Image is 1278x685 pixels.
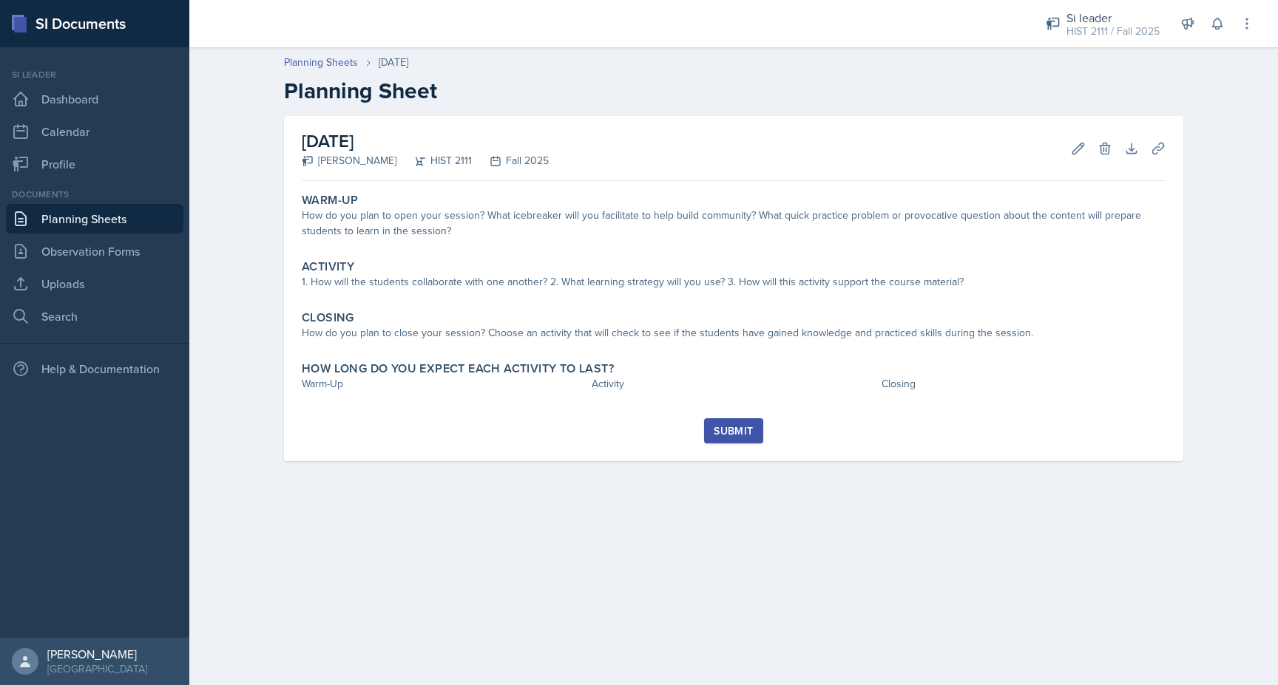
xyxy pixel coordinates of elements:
button: Submit [704,418,763,443]
label: How long do you expect each activity to last? [302,361,614,376]
a: Observation Forms [6,236,183,266]
div: Help & Documentation [6,354,183,384]
div: Warm-Up [302,376,586,392]
a: Planning Sheets [284,55,358,70]
div: Si leader [1066,9,1160,27]
a: Search [6,301,183,331]
a: Planning Sheets [6,204,183,234]
div: Fall 2025 [472,153,549,168]
div: Submit [714,425,753,437]
div: HIST 2111 / Fall 2025 [1066,24,1160,39]
div: [PERSON_NAME] [47,647,147,661]
a: Calendar [6,117,183,146]
div: HIST 2111 [396,153,472,168]
label: Closing [302,310,354,325]
h2: Planning Sheet [284,78,1183,104]
div: [PERSON_NAME] [302,153,396,168]
a: Uploads [6,269,183,299]
h2: [DATE] [302,128,549,154]
label: Activity [302,259,354,274]
div: [GEOGRAPHIC_DATA] [47,661,147,676]
div: How do you plan to close your session? Choose an activity that will check to see if the students ... [302,325,1166,341]
div: Closing [882,376,1166,392]
div: 1. How will the students collaborate with one another? 2. What learning strategy will you use? 3.... [302,274,1166,290]
label: Warm-Up [302,193,359,208]
a: Dashboard [6,84,183,114]
div: Activity [592,376,876,392]
div: [DATE] [379,55,408,70]
a: Profile [6,149,183,179]
div: Si leader [6,68,183,81]
div: How do you plan to open your session? What icebreaker will you facilitate to help build community... [302,208,1166,239]
div: Documents [6,188,183,201]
